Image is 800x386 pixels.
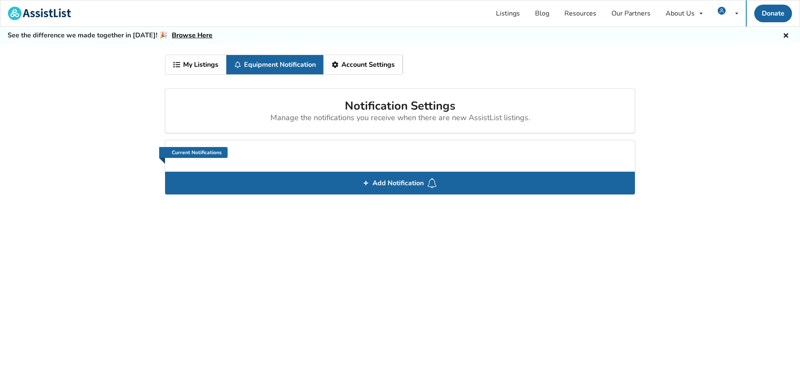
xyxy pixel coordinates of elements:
span: Add Notification [369,176,427,190]
div: About Us [666,10,695,17]
a: Blog [527,0,557,26]
a: Listings [488,0,527,26]
a: Resources [557,0,604,26]
img: user icon [718,7,726,15]
a: Account Settings [324,55,403,74]
a: Equipment Notification [226,55,324,74]
a: Donate [754,5,792,22]
h2: Notification Settings [172,99,628,123]
img: assistlist-logo [8,7,71,20]
a: My Listings [165,55,226,74]
h5: See the difference we made together in [DATE]! 🎉 [8,31,212,40]
a: Our Partners [604,0,658,26]
a: Browse Here [172,31,212,40]
a: Current Notifications [159,147,228,158]
div: Add Notification [165,172,635,194]
div: Manage the notifications you receive when there are new AssistList listings. [172,113,628,123]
